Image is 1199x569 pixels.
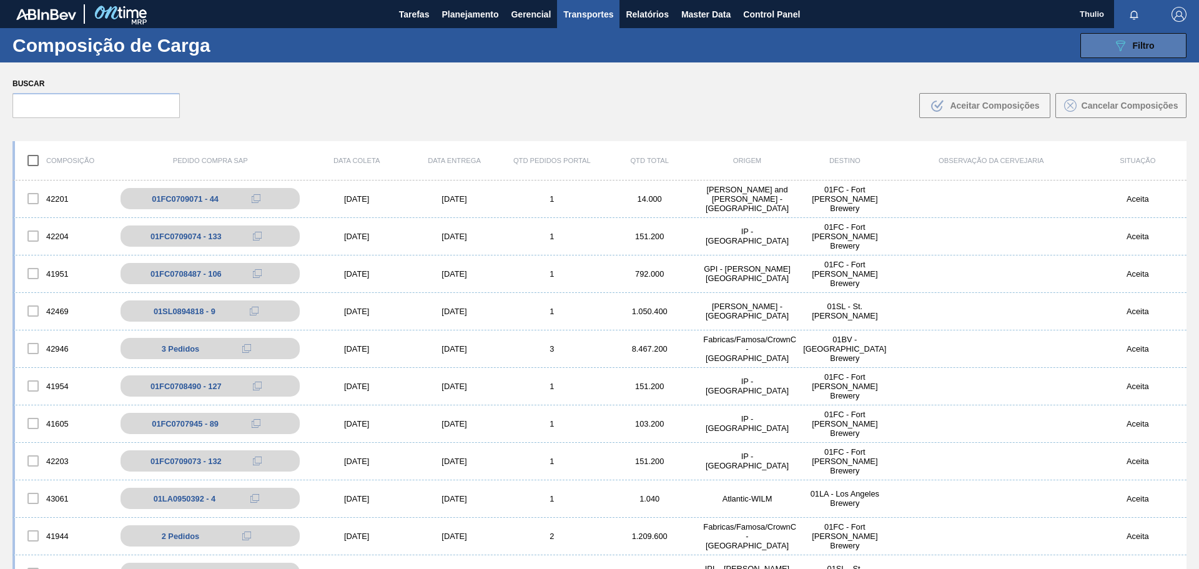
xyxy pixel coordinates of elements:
div: Data entrega [405,157,503,164]
div: Data coleta [308,157,405,164]
div: Observação da Cervejaria [894,157,1089,164]
div: 01FC - Fort Collins Brewery [796,372,894,400]
div: [DATE] [308,457,405,466]
div: 01FC - Fort Collins Brewery [796,447,894,475]
div: 103.200 [601,419,698,428]
span: Tarefas [399,7,430,22]
span: 2 Pedidos [162,532,199,541]
div: Copiar [245,453,270,468]
div: [DATE] [308,269,405,279]
div: Aceita [1089,457,1187,466]
span: Aceitar Composições [950,101,1039,111]
span: Master Data [681,7,731,22]
div: Aceita [1089,419,1187,428]
div: [DATE] [308,532,405,541]
div: Aceita [1089,382,1187,391]
div: 01FC - Fort Collins Brewery [796,185,894,213]
div: Aceita [1089,269,1187,279]
div: Aceita [1089,232,1187,241]
div: 01FC0709071 - 44 [152,194,219,204]
div: [DATE] [405,307,503,316]
img: Logout [1172,7,1187,22]
button: Filtro [1080,33,1187,58]
span: Filtro [1133,41,1155,51]
div: 01SL0894818 - 9 [154,307,215,316]
div: Fabricas/Famosa/CrownCork - Monterrey [698,522,796,550]
div: 1.050.400 [601,307,698,316]
div: 43061 [15,485,112,512]
span: Control Panel [743,7,800,22]
div: 14.000 [601,194,698,204]
div: Copiar [242,491,267,506]
div: [DATE] [308,307,405,316]
div: 41944 [15,523,112,549]
div: 1.040 [601,494,698,503]
div: 01FC0709073 - 132 [150,457,222,466]
div: 1 [503,382,601,391]
div: [DATE] [405,494,503,503]
div: 1 [503,457,601,466]
button: Cancelar Composições [1055,93,1187,118]
div: IP - Wheat Ridge [698,452,796,470]
div: 41954 [15,373,112,399]
div: Brooks and Whittle - Saint Louis [698,185,796,213]
div: [DATE] [405,382,503,391]
div: Fabricas/Famosa/CrownCork - Monterrey [698,335,796,363]
label: Buscar [12,75,180,93]
div: 01FC0707945 - 89 [152,419,219,428]
div: Origem [698,157,796,164]
div: [DATE] [405,532,503,541]
div: Copiar [234,341,259,356]
div: 41605 [15,410,112,437]
div: [DATE] [405,232,503,241]
div: Situação [1089,157,1187,164]
div: IP - Wheat Ridge [698,377,796,395]
span: Gerencial [511,7,551,22]
div: Destino [796,157,894,164]
div: 01FC - Fort Collins Brewery [796,522,894,550]
div: [DATE] [308,194,405,204]
div: [DATE] [308,344,405,354]
div: Aceita [1089,344,1187,354]
div: 42469 [15,298,112,324]
div: [DATE] [405,269,503,279]
div: 1 [503,307,601,316]
span: Relatórios [626,7,668,22]
div: 01SL - St. Louis Brewery [796,302,894,320]
div: 8.467.200 [601,344,698,354]
div: Aceita [1089,194,1187,204]
div: [DATE] [405,457,503,466]
div: Copiar [242,304,267,319]
div: [DATE] [405,419,503,428]
div: [DATE] [405,344,503,354]
div: 42946 [15,335,112,362]
div: 3 [503,344,601,354]
div: 1 [503,232,601,241]
div: 2 [503,532,601,541]
div: Aceita [1089,532,1187,541]
div: Atlantic-WILM [698,494,796,503]
div: IP - Wheat Ridge [698,227,796,245]
div: Pedido Compra SAP [112,157,308,164]
div: 01LA - Los Angeles Brewery [796,489,894,508]
button: Notificações [1114,6,1154,23]
div: Aceita [1089,307,1187,316]
div: Copiar [244,416,269,431]
div: 01FC - Fort Collins Brewery [796,222,894,250]
div: 41951 [15,260,112,287]
span: Transportes [563,7,613,22]
div: Copiar [244,191,269,206]
div: IP - Wheat Ridge [698,414,796,433]
div: 01FC - Fort Collins Brewery [796,260,894,288]
div: 42203 [15,448,112,474]
div: Qtd Total [601,157,698,164]
div: Berry - Evansville [698,302,796,320]
div: Copiar [245,229,270,244]
div: [DATE] [308,232,405,241]
button: Aceitar Composições [919,93,1050,118]
div: [DATE] [308,382,405,391]
div: 01LA0950392 - 4 [154,494,216,503]
div: 01BV - Baldwinsville Brewery [796,335,894,363]
div: Copiar [234,528,259,543]
div: 151.200 [601,382,698,391]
